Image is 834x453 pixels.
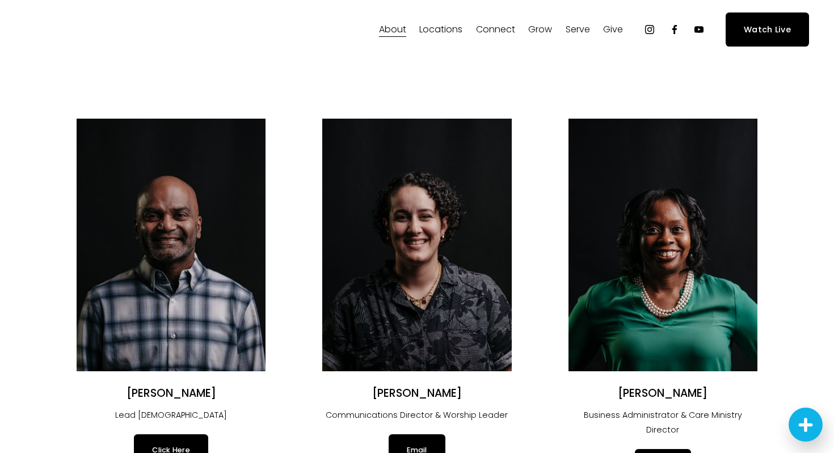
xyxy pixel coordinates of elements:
[419,22,462,38] span: Locations
[693,24,705,35] a: YouTube
[379,22,406,38] span: About
[669,24,680,35] a: Facebook
[566,22,590,38] span: Serve
[603,22,623,38] span: Give
[476,20,515,39] a: folder dropdown
[568,387,757,401] h2: [PERSON_NAME]
[726,12,809,46] a: Watch Live
[568,408,757,438] p: Business Administrator & Care Ministry Director
[322,119,511,371] img: Angélica Smith
[528,20,552,39] a: folder dropdown
[25,18,183,41] img: Fellowship Memphis
[77,408,266,423] p: Lead [DEMOGRAPHIC_DATA]
[603,20,623,39] a: folder dropdown
[476,22,515,38] span: Connect
[419,20,462,39] a: folder dropdown
[644,24,655,35] a: Instagram
[322,408,511,423] p: Communications Director & Worship Leader
[77,387,266,401] h2: [PERSON_NAME]
[528,22,552,38] span: Grow
[566,20,590,39] a: folder dropdown
[379,20,406,39] a: folder dropdown
[322,387,511,401] h2: [PERSON_NAME]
